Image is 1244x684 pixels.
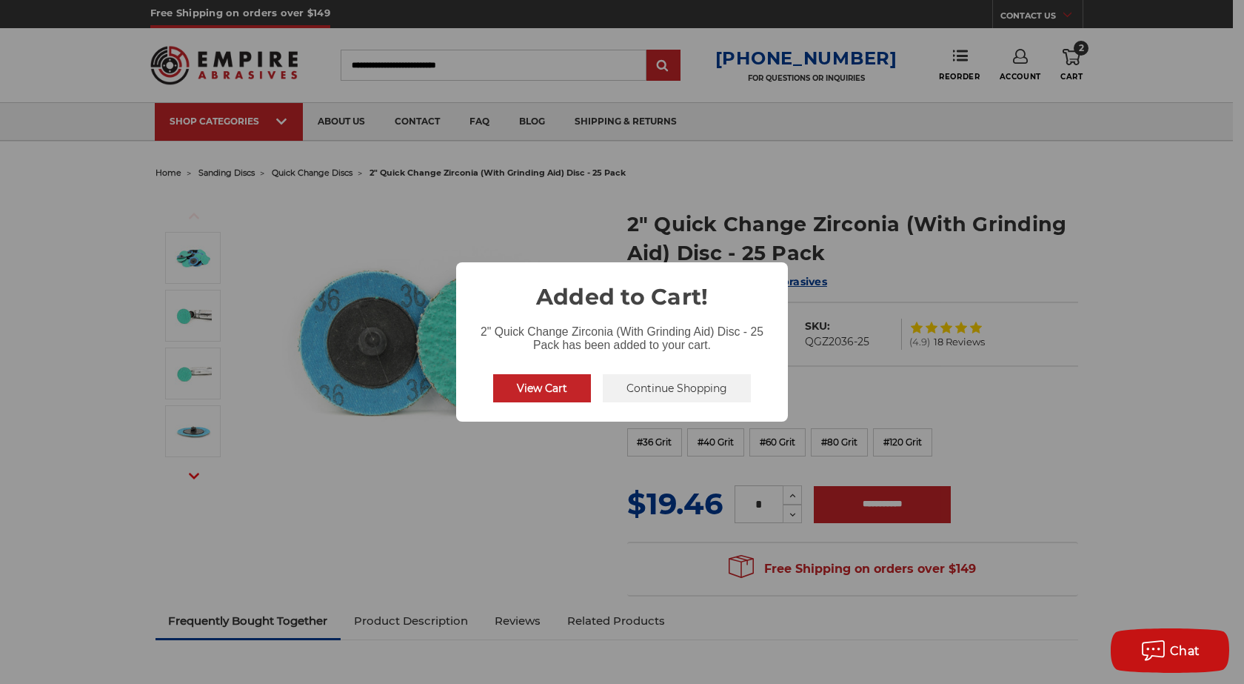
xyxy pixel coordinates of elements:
span: Chat [1170,644,1200,658]
button: Chat [1111,628,1229,673]
button: View Cart [493,374,591,402]
div: 2" Quick Change Zirconia (With Grinding Aid) Disc - 25 Pack has been added to your cart. [456,313,788,355]
button: Continue Shopping [603,374,751,402]
h2: Added to Cart! [456,262,788,313]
